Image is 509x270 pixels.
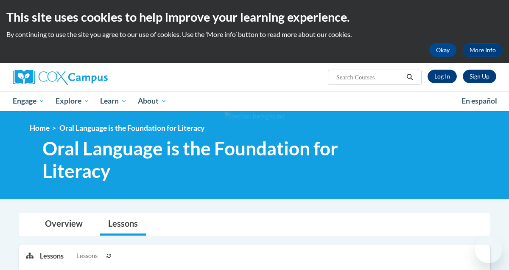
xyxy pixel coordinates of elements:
a: Register [463,70,496,83]
span: Engage [13,96,45,106]
span: Learn [100,96,127,106]
div: Main menu [6,91,503,111]
span: En español [461,96,497,105]
p: By continuing to use the site you agree to our use of cookies. Use the ‘More info’ button to read... [6,30,503,39]
img: Cox Campus [13,70,108,85]
iframe: Button to launch messaging window [475,236,502,263]
input: Search Courses [336,72,403,82]
a: Home [30,124,50,132]
button: Search [403,72,416,82]
a: En español [456,92,503,110]
h2: This site uses cookies to help improve your learning experience. [6,8,503,25]
a: Learn [95,91,132,111]
p: Lessons [40,251,64,261]
a: Log In [428,70,457,83]
a: About [132,91,172,111]
span: About [138,96,167,106]
a: Overview [36,213,91,236]
span: Explore [56,96,89,106]
a: Explore [50,91,95,111]
span: Oral Language is the Foundation for Literacy [42,137,392,182]
a: More Info [463,43,503,57]
img: Section background [224,112,285,121]
a: Cox Campus [13,70,165,85]
button: Okay [429,43,456,57]
span: Lessons [76,251,98,261]
a: Engage [7,91,50,111]
a: Lessons [100,213,146,236]
span: Oral Language is the Foundation for Literacy [59,124,204,132]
